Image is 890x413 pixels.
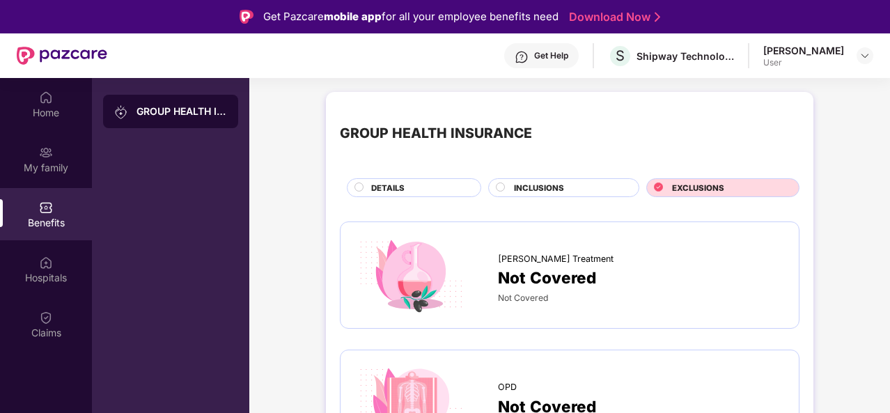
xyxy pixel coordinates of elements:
img: svg+xml;base64,PHN2ZyB3aWR0aD0iMjAiIGhlaWdodD0iMjAiIHZpZXdCb3g9IjAgMCAyMCAyMCIgZmlsbD0ibm9uZSIgeG... [39,146,53,159]
span: Not Covered [498,265,596,290]
a: Download Now [569,10,656,24]
div: Get Pazcare for all your employee benefits need [263,8,559,25]
span: INCLUSIONS [514,182,564,194]
span: DETAILS [371,182,405,194]
img: New Pazcare Logo [17,47,107,65]
span: Not Covered [498,293,548,303]
span: S [616,47,625,64]
span: OPD [498,380,517,394]
img: svg+xml;base64,PHN2ZyBpZD0iSGVscC0zMngzMiIgeG1sbnM9Imh0dHA6Ly93d3cudzMub3JnLzIwMDAvc3ZnIiB3aWR0aD... [515,50,529,64]
div: GROUP HEALTH INSURANCE [340,123,532,144]
span: EXCLUSIONS [672,182,724,194]
strong: mobile app [324,10,382,23]
img: Stroke [655,10,660,24]
div: User [763,57,844,68]
img: svg+xml;base64,PHN2ZyBpZD0iQ2xhaW0iIHhtbG5zPSJodHRwOi8vd3d3LnczLm9yZy8yMDAwL3N2ZyIgd2lkdGg9IjIwIi... [39,311,53,325]
img: svg+xml;base64,PHN2ZyBpZD0iRHJvcGRvd24tMzJ4MzIiIHhtbG5zPSJodHRwOi8vd3d3LnczLm9yZy8yMDAwL3N2ZyIgd2... [859,50,871,61]
img: icon [354,236,467,315]
div: Shipway Technology Pvt. Ltd [637,49,734,63]
div: [PERSON_NAME] [763,44,844,57]
img: svg+xml;base64,PHN2ZyB3aWR0aD0iMjAiIGhlaWdodD0iMjAiIHZpZXdCb3g9IjAgMCAyMCAyMCIgZmlsbD0ibm9uZSIgeG... [114,105,128,119]
img: Logo [240,10,253,24]
img: svg+xml;base64,PHN2ZyBpZD0iQmVuZWZpdHMiIHhtbG5zPSJodHRwOi8vd3d3LnczLm9yZy8yMDAwL3N2ZyIgd2lkdGg9Ij... [39,201,53,215]
span: [PERSON_NAME] Treatment [498,252,614,266]
img: svg+xml;base64,PHN2ZyBpZD0iSG9zcGl0YWxzIiB4bWxucz0iaHR0cDovL3d3dy53My5vcmcvMjAwMC9zdmciIHdpZHRoPS... [39,256,53,270]
img: svg+xml;base64,PHN2ZyBpZD0iSG9tZSIgeG1sbnM9Imh0dHA6Ly93d3cudzMub3JnLzIwMDAvc3ZnIiB3aWR0aD0iMjAiIG... [39,91,53,104]
div: GROUP HEALTH INSURANCE [136,104,227,118]
div: Get Help [534,50,568,61]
